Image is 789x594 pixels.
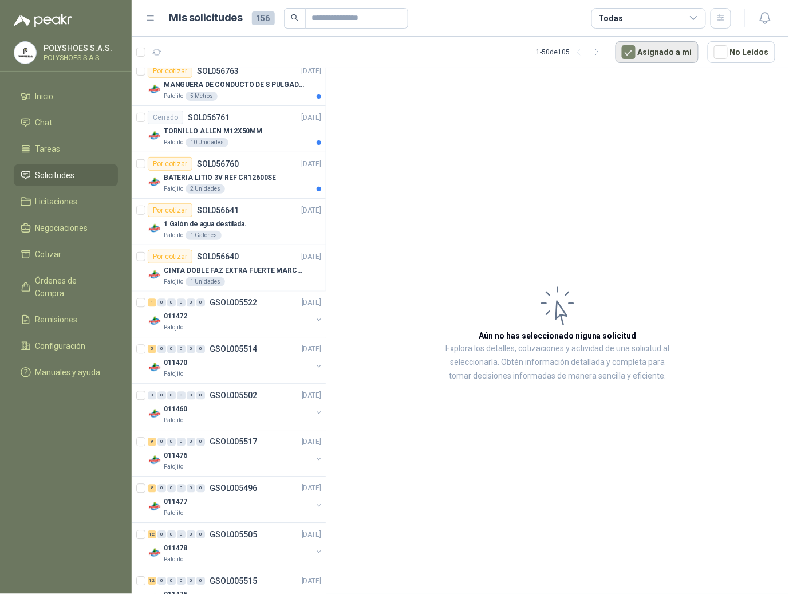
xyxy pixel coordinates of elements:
img: Company Logo [148,82,161,96]
p: BATERIA LITIO 3V REF CR12600SE [164,172,276,183]
a: 1 0 0 0 0 0 GSOL005522[DATE] Company Logo011472Patojito [148,296,324,333]
div: 0 [167,438,176,446]
a: 9 0 0 0 0 0 GSOL005517[DATE] Company Logo011476Patojito [148,435,324,472]
p: CINTA DOBLE FAZ EXTRA FUERTE MARCA:3M [164,265,306,276]
div: 0 [157,577,166,585]
a: 12 0 0 0 0 0 GSOL005505[DATE] Company Logo011478Patojito [148,528,324,565]
div: 0 [157,392,166,400]
p: 011470 [164,358,187,369]
a: Por cotizarSOL056763[DATE] Company LogoMANGUERA DE CONDUCTO DE 8 PULGADAS DE ALAMBRE DE ACERO PUP... [132,60,326,106]
a: 8 0 0 0 0 0 GSOL005496[DATE] Company Logo011477Patojito [148,482,324,518]
div: 0 [196,392,205,400]
h3: Aún no has seleccionado niguna solicitud [479,329,637,342]
div: Por cotizar [148,157,192,171]
span: Manuales y ayuda [35,366,101,379]
img: Company Logo [148,314,161,328]
h1: Mis solicitudes [169,10,243,26]
a: Licitaciones [14,191,118,213]
a: Por cotizarSOL056760[DATE] Company LogoBATERIA LITIO 3V REF CR12600SEPatojito2 Unidades [132,152,326,199]
p: POLYSHOES S.A.S. [44,44,115,52]
p: [DATE] [302,112,321,123]
p: GSOL005515 [210,577,257,585]
div: Todas [599,12,623,25]
span: Solicitudes [35,169,75,182]
div: Cerrado [148,111,183,124]
p: GSOL005514 [210,345,257,353]
p: 011476 [164,451,187,462]
a: Configuración [14,335,118,357]
p: GSOL005496 [210,485,257,493]
div: 0 [187,531,195,539]
p: Patojito [164,92,183,101]
p: GSOL005522 [210,299,257,307]
div: 0 [177,531,186,539]
a: Solicitudes [14,164,118,186]
span: 156 [252,11,275,25]
div: 0 [157,438,166,446]
p: 011460 [164,404,187,415]
p: SOL056761 [188,113,230,121]
img: Company Logo [148,407,161,421]
p: [DATE] [302,391,321,402]
span: search [291,14,299,22]
a: 0 0 0 0 0 0 GSOL005502[DATE] Company Logo011460Patojito [148,389,324,426]
p: TORNILLO ALLEN M12X50MM [164,126,262,137]
p: [DATE] [302,437,321,448]
a: Negociaciones [14,217,118,239]
div: 0 [187,345,195,353]
p: [DATE] [302,530,321,541]
img: Company Logo [148,268,161,282]
p: [DATE] [302,251,321,262]
div: 1 Galones [186,231,222,240]
img: Company Logo [148,500,161,514]
div: 0 [187,577,195,585]
a: Inicio [14,85,118,107]
div: 0 [167,299,176,307]
img: Company Logo [14,42,36,64]
div: 1 [148,299,156,307]
button: No Leídos [708,41,775,63]
img: Company Logo [148,175,161,189]
a: Chat [14,112,118,133]
p: Patojito [164,277,183,286]
p: MANGUERA DE CONDUCTO DE 8 PULGADAS DE ALAMBRE DE ACERO PU [164,80,306,91]
img: Company Logo [148,454,161,467]
p: Patojito [164,416,183,426]
div: 0 [187,299,195,307]
div: 0 [167,345,176,353]
div: Por cotizar [148,250,192,263]
div: 0 [177,485,186,493]
p: Patojito [164,509,183,518]
div: 0 [167,485,176,493]
p: 011472 [164,312,187,322]
span: Remisiones [35,313,78,326]
p: [DATE] [302,159,321,170]
div: 12 [148,577,156,585]
div: 8 [148,485,156,493]
div: 12 [148,531,156,539]
div: 5 [148,345,156,353]
a: 5 0 0 0 0 0 GSOL005514[DATE] Company Logo011470Patojito [148,343,324,379]
a: Por cotizarSOL056641[DATE] Company Logo1 Galón de agua destilada.Patojito1 Galones [132,199,326,245]
div: 0 [196,485,205,493]
div: 0 [177,438,186,446]
span: Licitaciones [35,195,78,208]
div: 0 [177,577,186,585]
div: Por cotizar [148,64,192,78]
a: Manuales y ayuda [14,361,118,383]
div: 0 [157,485,166,493]
span: Negociaciones [35,222,88,234]
img: Company Logo [148,222,161,235]
a: Cotizar [14,243,118,265]
a: Por cotizarSOL056640[DATE] Company LogoCINTA DOBLE FAZ EXTRA FUERTE MARCA:3MPatojito1 Unidades [132,245,326,292]
p: [DATE] [302,298,321,309]
p: SOL056760 [197,160,239,168]
span: Tareas [35,143,61,155]
p: SOL056640 [197,253,239,261]
div: 0 [148,392,156,400]
p: SOL056763 [197,67,239,75]
span: Configuración [35,340,86,352]
div: 0 [187,485,195,493]
p: [DATE] [302,483,321,494]
p: GSOL005502 [210,392,257,400]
